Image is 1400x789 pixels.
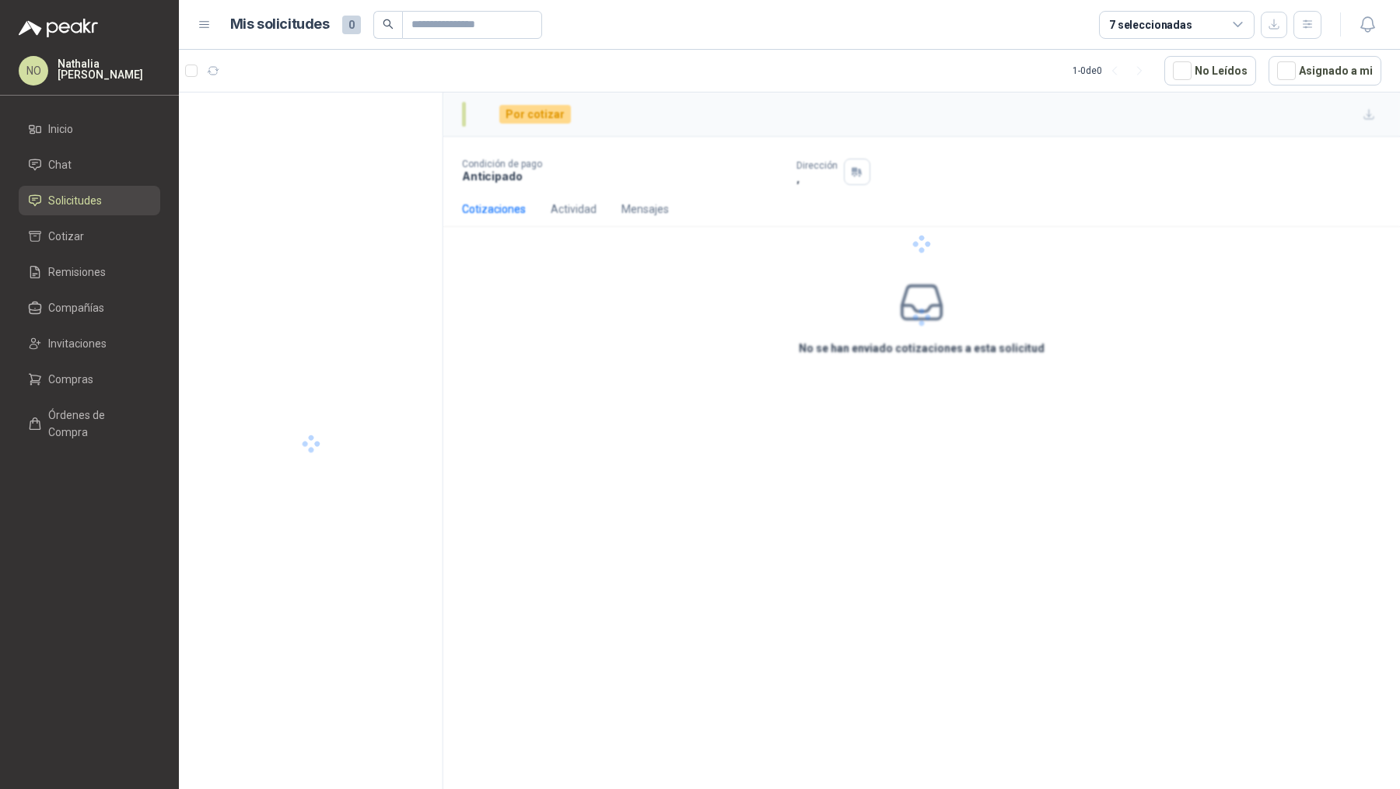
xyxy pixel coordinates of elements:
[342,16,361,34] span: 0
[19,114,160,144] a: Inicio
[19,365,160,394] a: Compras
[230,13,330,36] h1: Mis solicitudes
[48,371,93,388] span: Compras
[19,329,160,358] a: Invitaciones
[48,120,73,138] span: Inicio
[1164,56,1256,86] button: No Leídos
[19,150,160,180] a: Chat
[58,58,160,80] p: Nathalia [PERSON_NAME]
[19,222,160,251] a: Cotizar
[48,264,106,281] span: Remisiones
[19,400,160,447] a: Órdenes de Compra
[48,192,102,209] span: Solicitudes
[19,293,160,323] a: Compañías
[19,19,98,37] img: Logo peakr
[1269,56,1381,86] button: Asignado a mi
[19,257,160,287] a: Remisiones
[48,156,72,173] span: Chat
[48,407,145,441] span: Órdenes de Compra
[48,299,104,316] span: Compañías
[1073,58,1152,83] div: 1 - 0 de 0
[383,19,394,30] span: search
[19,56,48,86] div: NO
[48,228,84,245] span: Cotizar
[19,186,160,215] a: Solicitudes
[1109,16,1192,33] div: 7 seleccionadas
[48,335,107,352] span: Invitaciones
